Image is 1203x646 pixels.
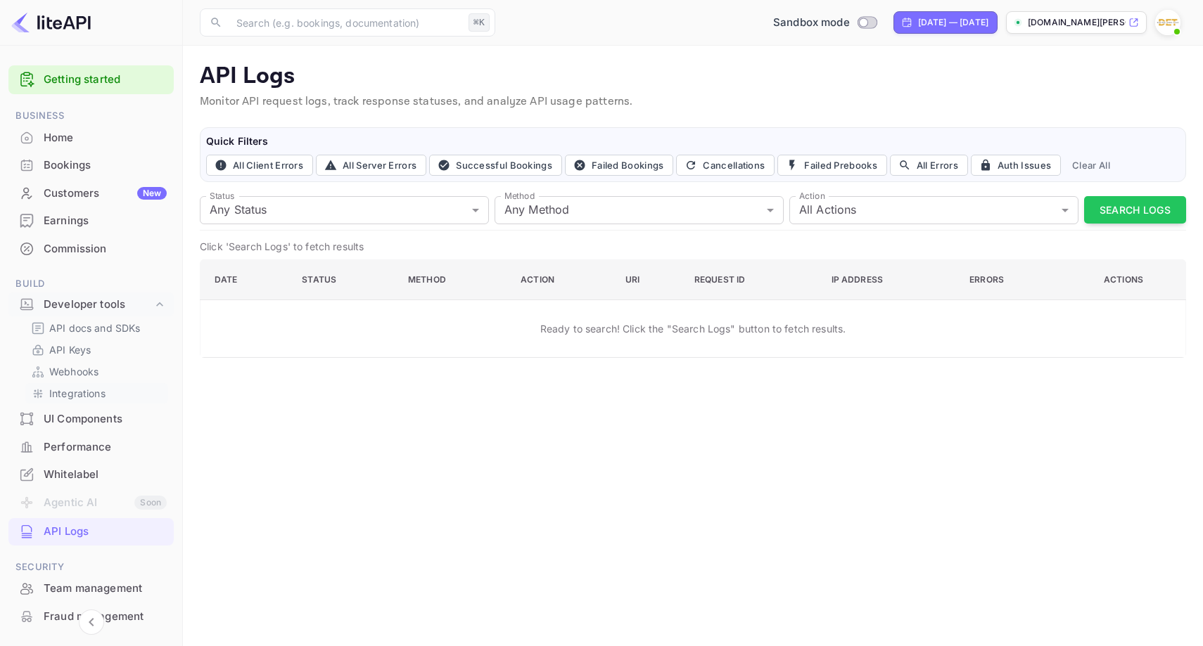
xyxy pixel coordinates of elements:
[8,124,174,152] div: Home
[25,361,168,382] div: Webhooks
[8,406,174,433] div: UI Components
[31,342,163,357] a: API Keys
[1084,196,1186,224] button: Search Logs
[8,152,174,179] div: Bookings
[8,152,174,178] a: Bookings
[49,342,91,357] p: API Keys
[79,609,104,635] button: Collapse navigation
[44,467,167,483] div: Whitelabel
[8,207,174,235] div: Earnings
[44,186,167,202] div: Customers
[8,235,174,261] a: Commission
[8,180,174,206] a: CustomersNew
[206,155,313,176] button: All Client Errors
[291,259,397,299] th: Status
[8,180,174,207] div: CustomersNew
[44,524,167,540] div: API Logs
[200,259,291,299] th: Date
[397,259,509,299] th: Method
[820,259,959,299] th: IP Address
[540,321,846,336] p: Ready to search! Click the "Search Logs" button to fetch results.
[565,155,674,176] button: Failed Bookings
[25,340,168,360] div: API Keys
[8,207,174,233] a: Earnings
[25,318,168,338] div: API docs and SDKs
[1067,155,1116,176] button: Clear All
[200,63,1186,91] p: API Logs
[8,603,174,629] a: Fraud management
[8,124,174,150] a: Home
[1064,259,1186,299] th: Actions
[890,155,968,176] button: All Errors
[200,196,489,224] div: Any Status
[8,406,174,432] a: UI Components
[137,187,167,200] div: New
[971,155,1061,176] button: Auth Issues
[210,190,234,202] label: Status
[8,434,174,461] div: Performance
[206,134,1180,149] h6: Quick Filters
[8,65,174,94] div: Getting started
[31,364,163,379] a: Webhooks
[8,560,174,575] span: Security
[8,108,174,124] span: Business
[44,241,167,257] div: Commission
[8,292,174,317] div: Developer tools
[44,297,153,313] div: Developer tools
[44,130,167,146] div: Home
[44,439,167,456] div: Performance
[777,155,887,176] button: Failed Prebooks
[316,155,426,176] button: All Server Errors
[1028,16,1126,29] p: [DOMAIN_NAME][PERSON_NAME]...
[31,386,163,401] a: Integrations
[44,581,167,597] div: Team management
[49,364,98,379] p: Webhooks
[49,386,106,401] p: Integrations
[44,213,167,229] div: Earnings
[8,276,174,292] span: Build
[44,609,167,625] div: Fraud management
[789,196,1078,224] div: All Actions
[495,196,784,224] div: Any Method
[918,16,988,29] div: [DATE] — [DATE]
[469,13,490,32] div: ⌘K
[1157,11,1179,34] img: Aidan Mullins
[49,321,141,335] p: API docs and SDKs
[25,383,168,403] div: Integrations
[8,518,174,545] div: API Logs
[8,461,174,489] div: Whitelabel
[200,239,1186,254] p: Click 'Search Logs' to fetch results
[8,518,174,544] a: API Logs
[200,93,1186,110] p: Monitor API request logs, track response statuses, and analyze API usage patterns.
[44,411,167,427] div: UI Components
[676,155,775,176] button: Cancellations
[773,15,850,31] span: Sandbox mode
[504,190,535,202] label: Method
[768,15,882,31] div: Switch to Production mode
[958,259,1064,299] th: Errors
[509,259,614,299] th: Action
[799,190,825,202] label: Action
[11,11,91,34] img: LiteAPI logo
[8,235,174,263] div: Commission
[44,157,167,174] div: Bookings
[8,603,174,631] div: Fraud management
[8,575,174,602] div: Team management
[614,259,683,299] th: URI
[893,11,998,34] div: Click to change the date range period
[683,259,820,299] th: Request ID
[228,8,463,37] input: Search (e.g. bookings, documentation)
[8,461,174,487] a: Whitelabel
[31,321,163,335] a: API docs and SDKs
[8,575,174,601] a: Team management
[429,155,562,176] button: Successful Bookings
[8,434,174,460] a: Performance
[44,72,167,88] a: Getting started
